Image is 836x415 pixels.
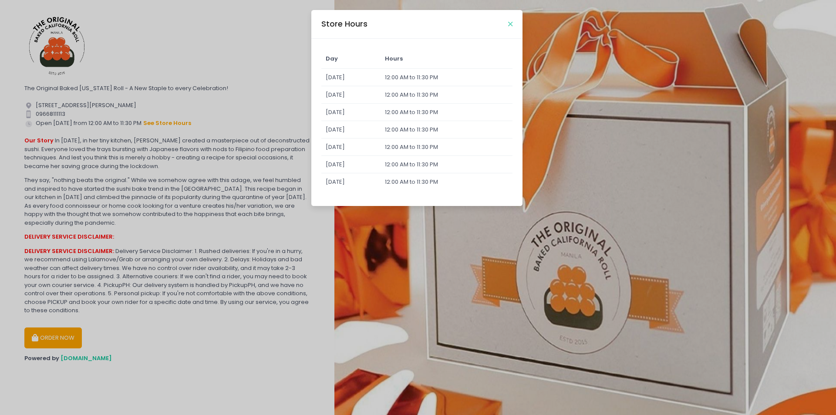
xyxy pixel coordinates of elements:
td: Hours [381,49,512,69]
div: Store Hours [321,18,367,30]
td: [DATE] [321,86,381,104]
td: [DATE] [321,69,381,86]
td: 12:00 AM to 11:30 PM [381,173,512,191]
td: 12:00 AM to 11:30 PM [381,138,512,156]
td: 12:00 AM to 11:30 PM [381,121,512,138]
td: [DATE] [321,173,381,191]
td: [DATE] [321,138,381,156]
button: Close [508,22,512,26]
td: Day [321,49,381,69]
td: [DATE] [321,121,381,138]
td: 12:00 AM to 11:30 PM [381,86,512,104]
td: [DATE] [321,156,381,173]
td: 12:00 AM to 11:30 PM [381,156,512,173]
td: 12:00 AM to 11:30 PM [381,69,512,86]
td: 12:00 AM to 11:30 PM [381,104,512,121]
td: [DATE] [321,104,381,121]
